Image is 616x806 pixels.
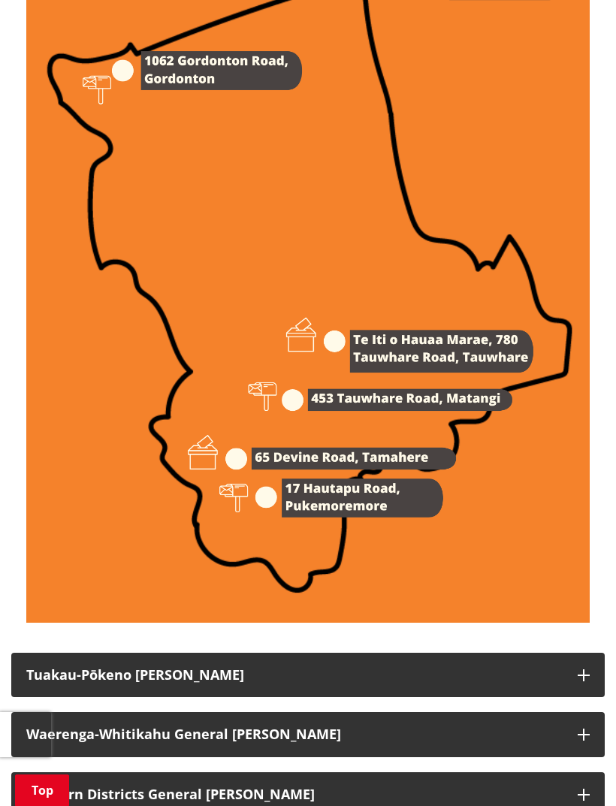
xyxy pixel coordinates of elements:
strong: Waerenga-Whitikahu General [PERSON_NAME] [26,725,341,743]
button: Waerenga-Whitikahu General [PERSON_NAME] [11,712,605,757]
strong: Western Districts General [PERSON_NAME] [26,785,315,803]
iframe: Messenger Launcher [547,743,601,797]
button: Tuakau-Pōkeno [PERSON_NAME] [11,653,605,698]
a: Top [15,774,69,806]
h3: Tuakau-Pōkeno [PERSON_NAME] [26,668,563,683]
